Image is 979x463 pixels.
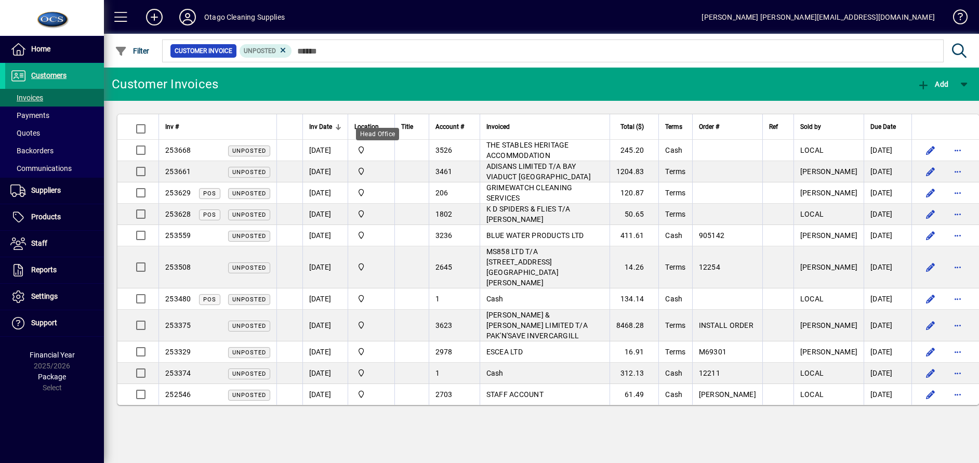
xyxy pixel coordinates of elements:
[435,189,448,197] span: 206
[800,263,857,271] span: [PERSON_NAME]
[30,351,75,359] span: Financial Year
[232,323,266,329] span: Unposted
[138,8,171,27] button: Add
[203,211,216,218] span: POS
[232,169,266,176] span: Unposted
[31,239,47,247] span: Staff
[864,246,911,288] td: [DATE]
[800,121,821,133] span: Sold by
[31,45,50,53] span: Home
[800,231,857,240] span: [PERSON_NAME]
[115,47,150,55] span: Filter
[949,386,966,403] button: More options
[354,230,388,241] span: Head Office
[665,210,685,218] span: Terms
[232,190,266,197] span: Unposted
[5,36,104,62] a: Home
[5,142,104,160] a: Backorders
[435,263,453,271] span: 2645
[610,140,659,161] td: 245.20
[232,211,266,218] span: Unposted
[435,210,453,218] span: 1802
[112,76,218,92] div: Customer Invoices
[702,9,935,25] div: [PERSON_NAME] [PERSON_NAME][EMAIL_ADDRESS][DOMAIN_NAME]
[354,367,388,379] span: Head Office
[435,348,453,356] span: 2978
[302,182,348,204] td: [DATE]
[922,142,939,158] button: Edit
[800,189,857,197] span: [PERSON_NAME]
[5,89,104,107] a: Invoices
[610,246,659,288] td: 14.26
[5,124,104,142] a: Quotes
[769,121,778,133] span: Ref
[665,146,682,154] span: Cash
[769,121,787,133] div: Ref
[949,343,966,360] button: More options
[302,140,348,161] td: [DATE]
[302,225,348,246] td: [DATE]
[232,233,266,240] span: Unposted
[232,349,266,356] span: Unposted
[610,225,659,246] td: 411.61
[486,295,504,303] span: Cash
[165,146,191,154] span: 253668
[864,288,911,310] td: [DATE]
[165,321,191,329] span: 253375
[610,204,659,225] td: 50.65
[5,231,104,257] a: Staff
[435,231,453,240] span: 3236
[10,147,54,155] span: Backorders
[5,310,104,336] a: Support
[922,317,939,334] button: Edit
[435,321,453,329] span: 3623
[870,121,896,133] span: Due Date
[699,121,756,133] div: Order #
[610,363,659,384] td: 312.13
[949,206,966,222] button: More options
[949,290,966,307] button: More options
[699,263,720,271] span: 12254
[917,80,948,88] span: Add
[354,293,388,305] span: Head Office
[699,348,727,356] span: M69301
[354,346,388,358] span: Head Office
[10,94,43,102] span: Invoices
[665,390,682,399] span: Cash
[232,264,266,271] span: Unposted
[232,148,266,154] span: Unposted
[435,295,440,303] span: 1
[864,310,911,341] td: [DATE]
[302,363,348,384] td: [DATE]
[915,75,951,94] button: Add
[31,292,58,300] span: Settings
[354,187,388,199] span: Head Office
[435,121,473,133] div: Account #
[435,390,453,399] span: 2703
[232,392,266,399] span: Unposted
[616,121,654,133] div: Total ($)
[5,284,104,310] a: Settings
[165,369,191,377] span: 253374
[864,140,911,161] td: [DATE]
[949,227,966,244] button: More options
[486,183,573,202] span: GRIMEWATCH CLEANING SERVICES
[486,162,591,181] span: ADISANS LIMITED T/A BAY VIADUCT [GEOGRAPHIC_DATA]
[864,161,911,182] td: [DATE]
[302,246,348,288] td: [DATE]
[665,167,685,176] span: Terms
[356,128,399,140] div: Head Office
[945,2,966,36] a: Knowledge Base
[800,167,857,176] span: [PERSON_NAME]
[354,144,388,156] span: Head Office
[309,121,341,133] div: Inv Date
[401,121,422,133] div: Title
[165,231,191,240] span: 253559
[435,121,464,133] span: Account #
[302,310,348,341] td: [DATE]
[610,288,659,310] td: 134.14
[665,369,682,377] span: Cash
[354,389,388,400] span: Head Office
[486,121,510,133] span: Invoiced
[203,190,216,197] span: POS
